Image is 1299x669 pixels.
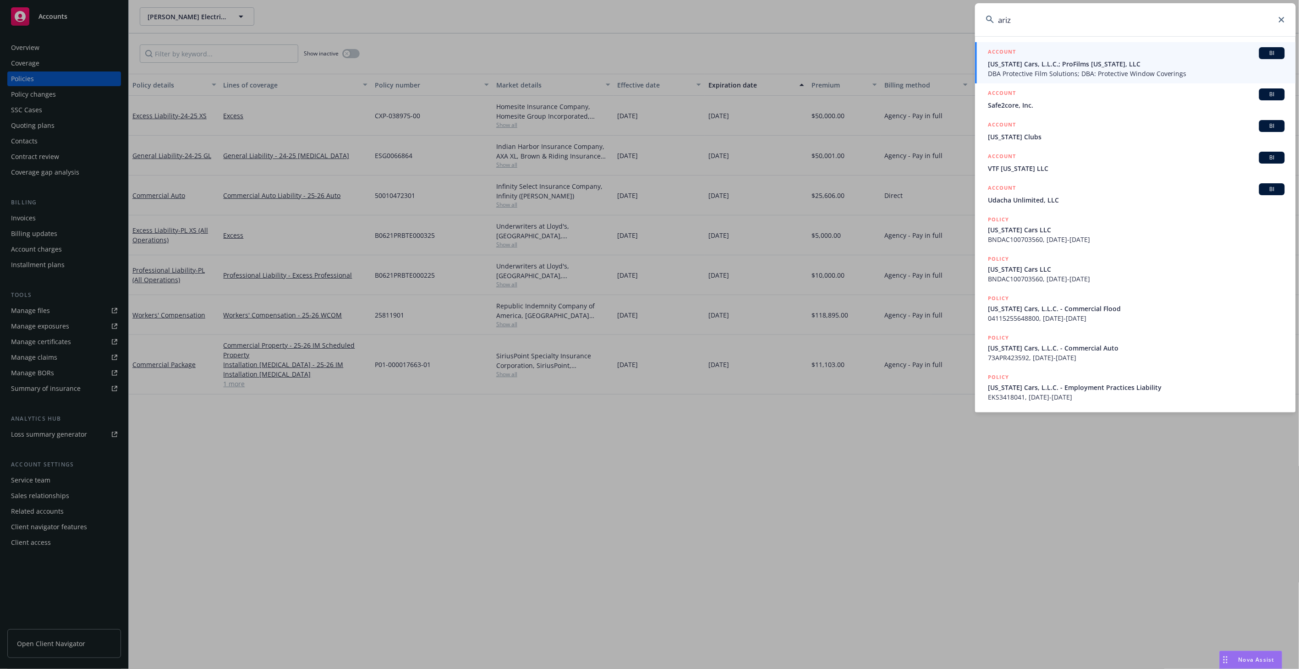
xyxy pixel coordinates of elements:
[1263,90,1281,99] span: BI
[1263,49,1281,57] span: BI
[988,120,1016,131] h5: ACCOUNT
[975,367,1296,407] a: POLICY[US_STATE] Cars, L.L.C. - Employment Practices LiabilityEKS3418041, [DATE]-[DATE]
[975,210,1296,249] a: POLICY[US_STATE] Cars LLCBNDAC100703560, [DATE]-[DATE]
[988,254,1009,263] h5: POLICY
[975,289,1296,328] a: POLICY[US_STATE] Cars, L.L.C. - Commercial Flood04115255648800, [DATE]-[DATE]
[988,294,1009,303] h5: POLICY
[975,3,1296,36] input: Search...
[988,333,1009,342] h5: POLICY
[975,147,1296,178] a: ACCOUNTBIVTF [US_STATE] LLC
[975,42,1296,83] a: ACCOUNTBI[US_STATE] Cars, L.L.C.; ProFilms [US_STATE], LLCDBA Protective Film Solutions; DBA: Pro...
[988,304,1285,313] span: [US_STATE] Cars, L.L.C. - Commercial Flood
[988,264,1285,274] span: [US_STATE] Cars LLC
[988,69,1285,78] span: DBA Protective Film Solutions; DBA: Protective Window Coverings
[975,178,1296,210] a: ACCOUNTBIUdacha Unlimited, LLC
[988,225,1285,235] span: [US_STATE] Cars LLC
[988,100,1285,110] span: Safe2core, Inc.
[988,343,1285,353] span: [US_STATE] Cars, L.L.C. - Commercial Auto
[1239,656,1275,664] span: Nova Assist
[1220,651,1231,669] div: Drag to move
[1263,122,1281,130] span: BI
[988,392,1285,402] span: EKS3418041, [DATE]-[DATE]
[975,249,1296,289] a: POLICY[US_STATE] Cars LLCBNDAC100703560, [DATE]-[DATE]
[988,274,1285,284] span: BNDAC100703560, [DATE]-[DATE]
[1263,154,1281,162] span: BI
[975,115,1296,147] a: ACCOUNTBI[US_STATE] Clubs
[1263,185,1281,193] span: BI
[988,373,1009,382] h5: POLICY
[975,328,1296,367] a: POLICY[US_STATE] Cars, L.L.C. - Commercial Auto73APR423592, [DATE]-[DATE]
[988,235,1285,244] span: BNDAC100703560, [DATE]-[DATE]
[988,183,1016,194] h5: ACCOUNT
[988,195,1285,205] span: Udacha Unlimited, LLC
[988,132,1285,142] span: [US_STATE] Clubs
[988,313,1285,323] span: 04115255648800, [DATE]-[DATE]
[1219,651,1283,669] button: Nova Assist
[988,383,1285,392] span: [US_STATE] Cars, L.L.C. - Employment Practices Liability
[988,88,1016,99] h5: ACCOUNT
[988,353,1285,362] span: 73APR423592, [DATE]-[DATE]
[988,215,1009,224] h5: POLICY
[988,152,1016,163] h5: ACCOUNT
[988,47,1016,58] h5: ACCOUNT
[975,83,1296,115] a: ACCOUNTBISafe2core, Inc.
[988,164,1285,173] span: VTF [US_STATE] LLC
[988,59,1285,69] span: [US_STATE] Cars, L.L.C.; ProFilms [US_STATE], LLC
